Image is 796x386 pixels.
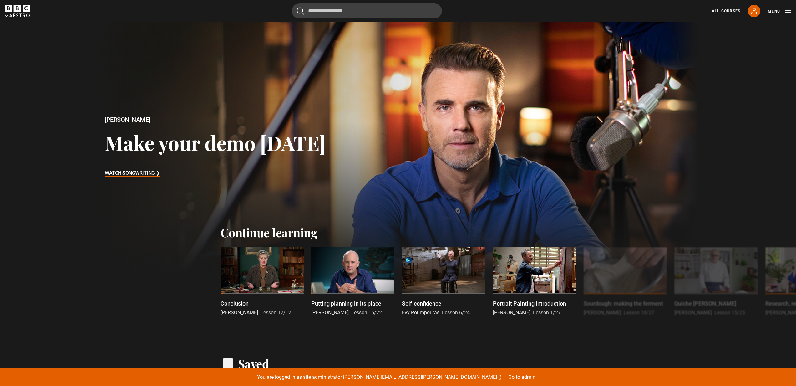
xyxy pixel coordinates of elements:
h2: Continue learning [221,225,576,240]
span: [PERSON_NAME] [311,310,349,316]
p: Conclusion [221,299,249,308]
h3: Make your demo [DATE] [105,131,326,155]
span: Evy Poumpouras [402,310,439,316]
a: Go to admin [505,372,539,383]
p: Self-confidence [402,299,441,308]
span: Lesson 6/24 [442,310,470,316]
h2: [PERSON_NAME] [105,116,326,123]
a: Portrait Painting Introduction [PERSON_NAME] Lesson 1/27 [493,247,576,317]
a: Quiche [PERSON_NAME] [PERSON_NAME] Lesson 15/25 [674,247,758,317]
span: Lesson 18/27 [624,310,654,316]
span: [PERSON_NAME] [493,310,530,316]
input: Search [292,3,442,18]
svg: BBC Maestro [5,5,30,17]
span: [PERSON_NAME] [221,310,258,316]
span: Lesson 12/12 [261,310,291,316]
h2: Saved [238,357,269,371]
p: Portrait Painting Introduction [493,299,566,308]
span: Lesson 1/27 [533,310,561,316]
a: All Courses [712,8,740,14]
a: Conclusion [PERSON_NAME] Lesson 12/12 [221,247,304,317]
span: Lesson 15/25 [714,310,745,316]
span: [PERSON_NAME] [674,310,712,316]
a: [PERSON_NAME] Make your demo [DATE] Watch Songwriting ❯ [98,22,698,272]
h3: Watch Songwriting ❯ [105,169,160,178]
span: [PERSON_NAME] [584,310,621,316]
p: Quiche [PERSON_NAME] [674,299,736,308]
a: Sourdough: making the ferment [PERSON_NAME] Lesson 18/27 [584,247,667,317]
p: Putting planning in its place [311,299,381,308]
a: Self-confidence Evy Poumpouras Lesson 6/24 [402,247,485,317]
button: Toggle navigation [768,8,791,14]
p: Sourdough: making the ferment [584,299,663,308]
span: Lesson 15/22 [351,310,382,316]
a: Putting planning in its place [PERSON_NAME] Lesson 15/22 [311,247,394,317]
button: Submit the search query [297,7,304,15]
